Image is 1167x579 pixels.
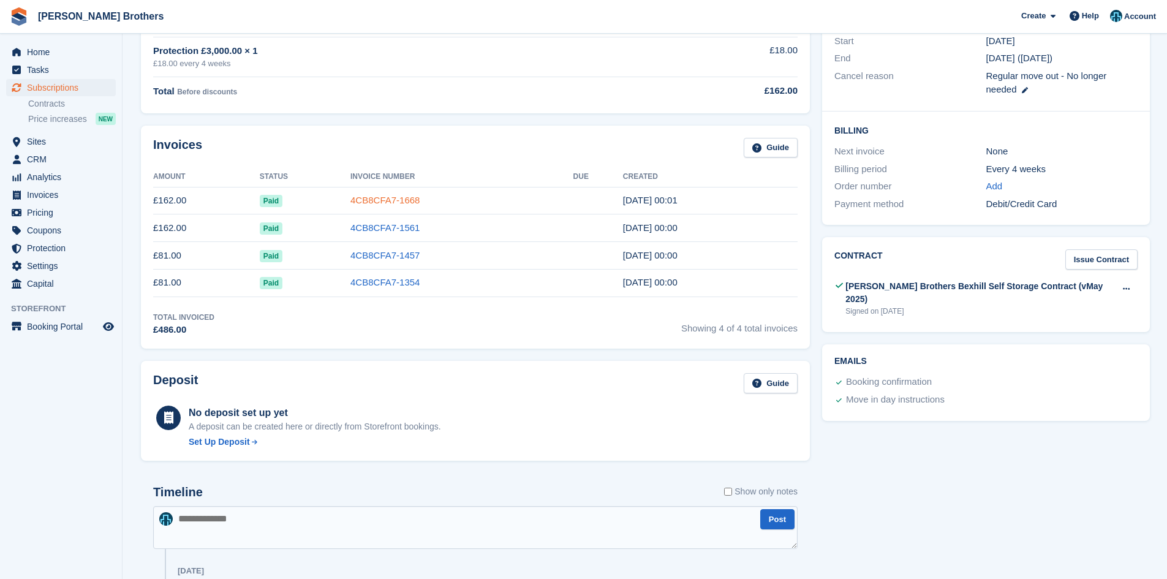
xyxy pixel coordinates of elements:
[986,53,1053,63] span: [DATE] ([DATE])
[846,393,945,407] div: Move in day instructions
[10,7,28,26] img: stora-icon-8386f47178a22dfd0bd8f6a31ec36ba5ce8667c1dd55bd0f319d3a0aa187defe.svg
[27,275,100,292] span: Capital
[623,167,798,187] th: Created
[6,61,116,78] a: menu
[27,44,100,61] span: Home
[153,323,214,337] div: £486.00
[834,357,1138,366] h2: Emails
[6,257,116,274] a: menu
[260,277,282,289] span: Paid
[189,420,441,433] p: A deposit can be created here or directly from Storefront bookings.
[153,242,260,270] td: £81.00
[153,138,202,158] h2: Invoices
[153,44,642,58] div: Protection £3,000.00 × 1
[846,375,932,390] div: Booking confirmation
[28,112,116,126] a: Price increases NEW
[11,303,122,315] span: Storefront
[28,113,87,125] span: Price increases
[623,195,678,205] time: 2025-10-02 23:01:23 UTC
[6,186,116,203] a: menu
[6,168,116,186] a: menu
[6,204,116,221] a: menu
[96,113,116,125] div: NEW
[27,79,100,96] span: Subscriptions
[834,51,986,66] div: End
[153,312,214,323] div: Total Invoiced
[834,145,986,159] div: Next invoice
[6,318,116,335] a: menu
[27,168,100,186] span: Analytics
[986,145,1138,159] div: None
[101,319,116,334] a: Preview store
[1124,10,1156,23] span: Account
[986,70,1107,95] span: Regular move out - No longer needed
[845,306,1115,317] div: Signed on [DATE]
[760,509,795,529] button: Post
[178,566,204,576] div: [DATE]
[623,277,678,287] time: 2025-07-10 23:00:56 UTC
[834,197,986,211] div: Payment method
[177,88,237,96] span: Before discounts
[834,162,986,176] div: Billing period
[27,318,100,335] span: Booking Portal
[27,240,100,257] span: Protection
[1082,10,1099,22] span: Help
[189,436,441,448] a: Set Up Deposit
[350,277,420,287] a: 4CB8CFA7-1354
[6,240,116,257] a: menu
[350,250,420,260] a: 4CB8CFA7-1457
[153,58,642,70] div: £18.00 every 4 weeks
[153,187,260,214] td: £162.00
[27,151,100,168] span: CRM
[6,44,116,61] a: menu
[986,34,1015,48] time: 2025-07-10 23:00:00 UTC
[986,162,1138,176] div: Every 4 weeks
[642,37,798,77] td: £18.00
[573,167,623,187] th: Due
[260,195,282,207] span: Paid
[27,257,100,274] span: Settings
[27,133,100,150] span: Sites
[27,204,100,221] span: Pricing
[6,275,116,292] a: menu
[724,485,732,498] input: Show only notes
[153,167,260,187] th: Amount
[623,222,678,233] time: 2025-09-04 23:00:51 UTC
[28,98,116,110] a: Contracts
[153,269,260,297] td: £81.00
[189,436,250,448] div: Set Up Deposit
[33,6,168,26] a: [PERSON_NAME] Brothers
[6,133,116,150] a: menu
[1065,249,1138,270] a: Issue Contract
[681,312,798,337] span: Showing 4 of 4 total invoices
[1110,10,1122,22] img: Helen Eldridge
[986,180,1003,194] a: Add
[834,249,883,270] h2: Contract
[27,61,100,78] span: Tasks
[260,250,282,262] span: Paid
[623,250,678,260] time: 2025-08-07 23:00:20 UTC
[153,86,175,96] span: Total
[6,79,116,96] a: menu
[834,34,986,48] div: Start
[724,485,798,498] label: Show only notes
[1021,10,1046,22] span: Create
[350,222,420,233] a: 4CB8CFA7-1561
[6,151,116,168] a: menu
[350,167,573,187] th: Invoice Number
[744,138,798,158] a: Guide
[260,167,350,187] th: Status
[27,222,100,239] span: Coupons
[834,180,986,194] div: Order number
[744,373,798,393] a: Guide
[27,186,100,203] span: Invoices
[642,84,798,98] div: £162.00
[153,373,198,393] h2: Deposit
[159,512,173,526] img: Helen Eldridge
[834,69,986,97] div: Cancel reason
[260,222,282,235] span: Paid
[153,214,260,242] td: £162.00
[189,406,441,420] div: No deposit set up yet
[845,280,1115,306] div: [PERSON_NAME] Brothers Bexhill Self Storage Contract (vMay 2025)
[350,195,420,205] a: 4CB8CFA7-1668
